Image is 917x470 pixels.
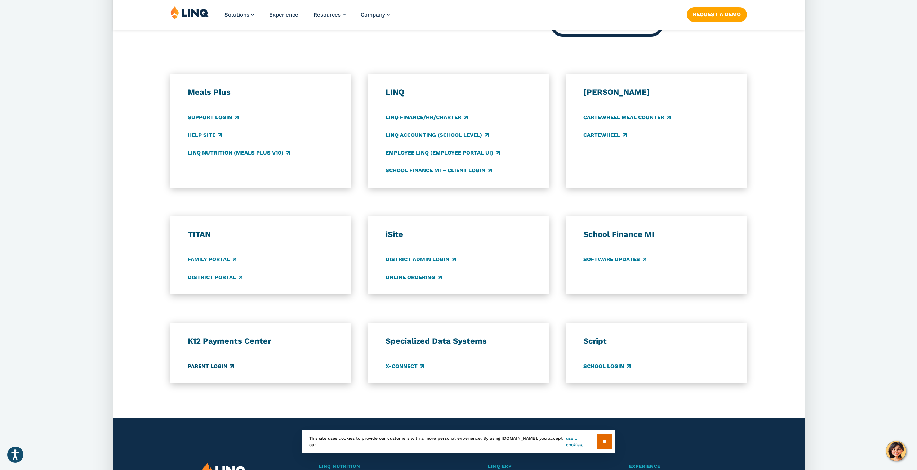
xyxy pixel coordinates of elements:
h3: TITAN [188,229,334,240]
a: Company [361,12,390,18]
span: LINQ Nutrition [319,464,360,469]
a: LINQ Accounting (school level) [386,131,489,139]
h3: School Finance MI [583,229,729,240]
h3: Script [583,336,729,346]
button: Hello, have a question? Let’s chat. [886,441,906,461]
nav: Primary Navigation [224,6,390,30]
a: CARTEWHEEL Meal Counter [583,113,671,121]
span: Company [361,12,385,18]
span: Solutions [224,12,249,18]
h3: iSite [386,229,531,240]
a: Solutions [224,12,254,18]
a: LINQ Nutrition (Meals Plus v10) [188,149,290,157]
span: Experience [629,464,660,469]
a: CARTEWHEEL [583,131,627,139]
a: Resources [313,12,346,18]
a: use of cookies. [566,435,597,448]
nav: Button Navigation [686,6,747,22]
a: Online Ordering [386,273,442,281]
a: District Admin Login [386,256,456,264]
img: LINQ | K‑12 Software [170,6,209,19]
a: School Finance MI – Client Login [386,166,492,174]
a: School Login [583,362,631,370]
a: Request a Demo [686,7,747,22]
a: Family Portal [188,256,236,264]
a: Software Updates [583,256,646,264]
span: LINQ ERP [488,464,512,469]
a: Parent Login [188,362,234,370]
a: District Portal [188,273,242,281]
h3: Specialized Data Systems [386,336,531,346]
h3: [PERSON_NAME] [583,87,729,97]
h3: LINQ [386,87,531,97]
a: Help Site [188,131,222,139]
span: Resources [313,12,341,18]
a: LINQ Finance/HR/Charter [386,113,468,121]
a: Support Login [188,113,239,121]
div: This site uses cookies to provide our customers with a more personal experience. By using [DOMAIN... [302,430,615,453]
a: Experience [269,12,298,18]
h3: Meals Plus [188,87,334,97]
h3: K12 Payments Center [188,336,334,346]
a: Employee LINQ (Employee Portal UI) [386,149,500,157]
a: X-Connect [386,362,424,370]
